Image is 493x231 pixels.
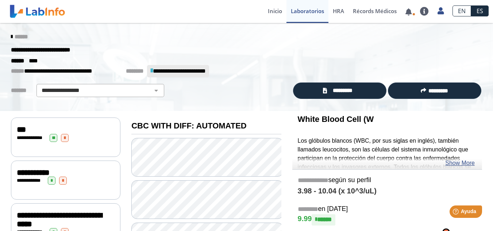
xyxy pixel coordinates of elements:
[298,187,477,196] h4: 3.98 - 10.04 (x 10^3/uL)
[298,214,477,225] h4: 9.99
[452,5,471,16] a: EN
[333,7,344,15] span: HRA
[131,121,246,130] b: CBC WITH DIFF: AUTOMATED
[298,176,477,185] h5: según su perfil
[298,205,477,213] h5: en [DATE]
[445,159,475,168] a: Show More
[428,203,485,223] iframe: Help widget launcher
[298,115,374,124] b: White Blood Cell (W
[471,5,489,16] a: ES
